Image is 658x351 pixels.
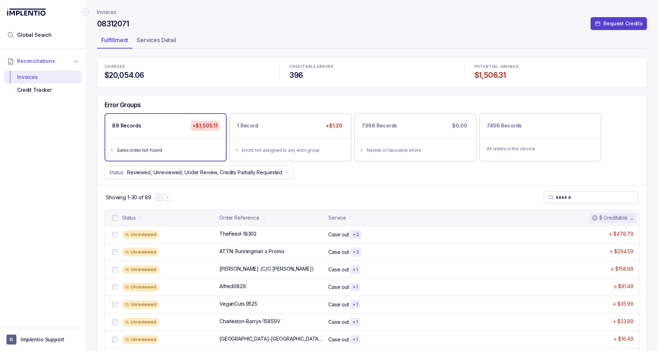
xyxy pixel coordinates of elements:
p: Case out [328,336,349,343]
p: 89 Records [112,122,141,129]
p: +$1.20 [324,121,344,131]
div: Credit Tracker [10,84,76,96]
input: checkbox-checkbox [112,337,118,342]
div: Invoices [10,71,76,84]
p: +$1,505.11 [191,121,219,131]
div: Status [122,214,136,221]
div: Unreviewed [122,248,159,256]
p: + 1 [353,337,358,342]
p: 7366 Records [362,122,397,129]
input: checkbox-checkbox [112,215,118,221]
p: + 1 [353,284,358,290]
p: + 2 [353,249,359,255]
p: Alfred0829 [219,283,246,290]
div: Neutral or favorable errors [367,147,468,154]
p: 1 Record [237,122,258,129]
div: Sales order not found [117,147,218,154]
div: Unreviewed [122,283,159,291]
p: Case out [328,231,349,238]
div: Service [328,214,346,221]
div: Unreviewed [122,335,159,344]
p: $0.00 [451,121,469,131]
p: Case out [328,249,349,256]
span: User initials [6,335,16,345]
p: + 1 [353,267,358,272]
p: + 2 [353,232,359,237]
input: checkbox-checkbox [112,284,118,290]
button: Reconciliations [4,53,81,69]
input: checkbox-checkbox [112,232,118,237]
p: + 1 [353,319,358,325]
p: + 1 [353,302,358,307]
p: [PERSON_NAME] (C/O [PERSON_NAME]) [219,265,314,272]
div: Order Reference [219,214,259,221]
p: Status: [109,169,124,176]
p: Case out [328,284,349,291]
div: Unreviewed [122,318,159,326]
ul: Tab Group [97,34,647,49]
p: Case out [328,266,349,273]
input: checkbox-checkbox [112,302,118,307]
p: VeganCuts.9525 [219,300,257,307]
nav: breadcrumb [97,9,116,16]
button: Request Credits [591,17,647,30]
p: Implentio Support [21,336,64,343]
p: CREDITABLE ERRORS [289,65,454,69]
button: Next Page [164,194,171,201]
div: Errors not assigned to any error group [242,147,343,154]
p: Charleston-Barrys-15859V [219,318,280,325]
li: Tab Fulfillment [97,34,132,49]
input: checkbox-checkbox [112,249,118,255]
div: Collapse Icon [81,8,90,16]
p: [GEOGRAPHIC_DATA]-[GEOGRAPHIC_DATA]-93650T [219,335,324,342]
p: $91.49 [618,283,633,290]
p: $23.99 [617,318,633,325]
h4: 396 [289,70,454,80]
div: Unreviewed [122,230,159,239]
div: Remaining page entries [106,194,151,201]
p: Case out [328,319,349,326]
p: $35.99 [617,300,633,307]
p: POTENTIAL SAVINGS [475,65,639,69]
p: Services Detail [137,36,176,44]
p: Case out [328,301,349,308]
p: Request Credits [603,20,643,27]
input: checkbox-checkbox [112,319,118,325]
p: All orders in this invoice [487,145,594,152]
p: $478.79 [613,230,633,237]
p: $16.49 [618,335,633,342]
input: checkbox-checkbox [112,267,118,272]
h4: 08312071 [97,19,129,29]
p: ATTN: Runningman x Promix [219,248,285,255]
p: 7456 Records [487,122,522,129]
h5: Error Groups [105,101,141,109]
button: User initialsImplentio Support [6,335,79,345]
h4: $20,054.06 [105,70,269,80]
h4: $1,506.31 [475,70,639,80]
div: $ Creditable [592,214,628,221]
p: Showing 1-30 of 89 [106,194,151,201]
p: Fulfillment [101,36,128,44]
div: Unreviewed [122,300,159,309]
p: $158.99 [615,265,633,272]
button: Status:Reviewed, Unreviewed, Under Review, Credits Partially Requested [105,166,294,179]
span: Reconciliations [17,57,55,65]
div: Reconciliations [4,69,81,98]
p: TheFeed-18302 [219,230,257,237]
div: Unreviewed [122,265,159,274]
span: Global Search [17,31,52,39]
li: Tab Services Detail [132,34,181,49]
p: $294.59 [614,248,633,255]
p: Reviewed, Unreviewed, Under Review, Credits Partially Requested [127,169,282,176]
a: Invoices [97,9,116,16]
p: CHARGES [105,65,269,69]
